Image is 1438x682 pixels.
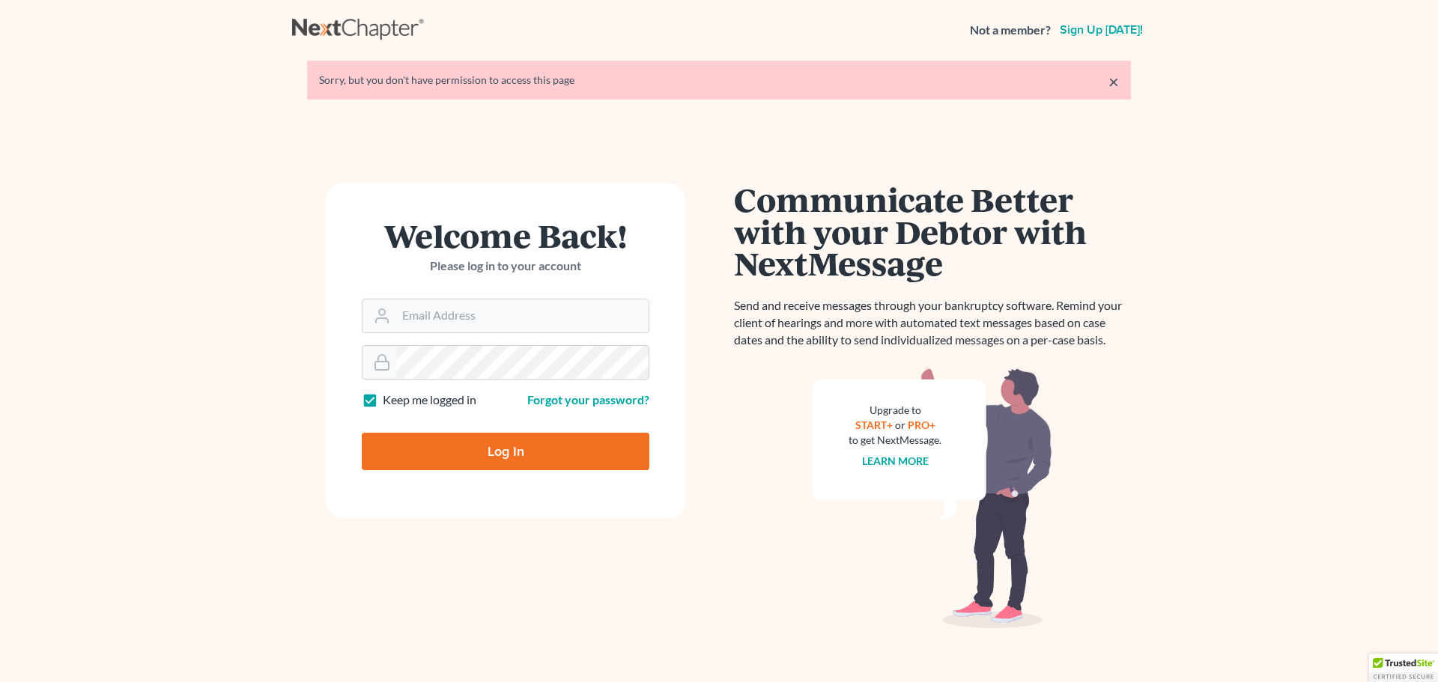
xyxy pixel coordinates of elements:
a: × [1108,73,1119,91]
h1: Communicate Better with your Debtor with NextMessage [734,183,1131,279]
input: Log In [362,433,649,470]
a: Learn more [862,454,929,467]
h1: Welcome Back! [362,219,649,252]
a: Forgot your password? [527,392,649,407]
a: START+ [855,418,893,431]
p: Please log in to your account [362,258,649,275]
p: Send and receive messages through your bankruptcy software. Remind your client of hearings and mo... [734,297,1131,349]
input: Email Address [396,299,649,332]
a: Sign up [DATE]! [1057,24,1146,36]
a: PRO+ [908,418,935,431]
label: Keep me logged in [383,392,476,409]
div: Sorry, but you don't have permission to access this page [319,73,1119,88]
img: nextmessage_bg-59042aed3d76b12b5cd301f8e5b87938c9018125f34e5fa2b7a6b67550977c72.svg [813,367,1052,629]
div: TrustedSite Certified [1369,654,1438,682]
div: to get NextMessage. [849,433,941,448]
strong: Not a member? [970,22,1051,39]
div: Upgrade to [849,403,941,418]
span: or [895,418,905,431]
